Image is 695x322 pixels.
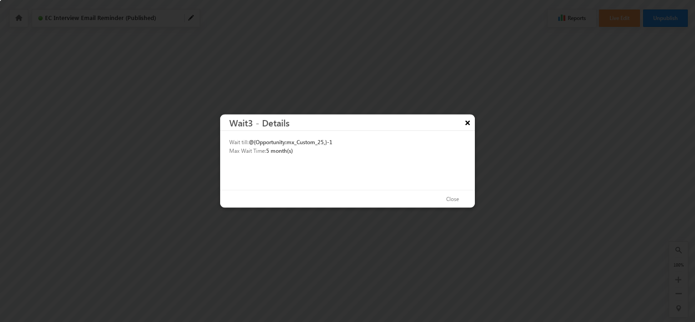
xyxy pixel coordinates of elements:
h3: Wait3 - Details [229,115,475,131]
span: 5 month(s) [266,147,293,154]
span: @{Opportunity:mx_Custom_25,}-1 [249,139,332,146]
button: Close [437,193,468,206]
span: Wait till: [229,139,249,146]
button: × [460,115,475,131]
span: Max Wait Time: [229,147,266,154]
